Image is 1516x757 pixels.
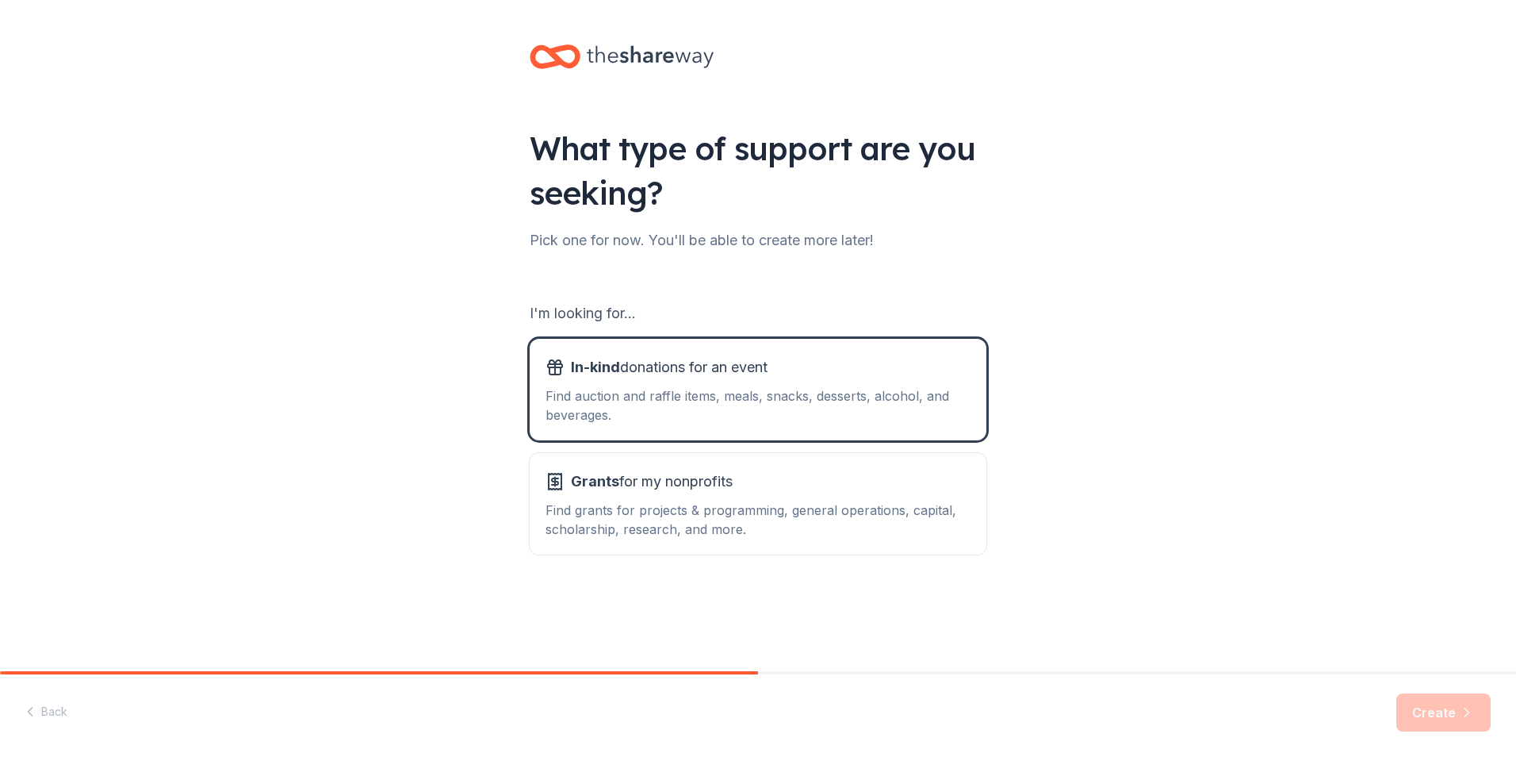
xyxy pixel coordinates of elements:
div: Pick one for now. You'll be able to create more later! [530,228,986,253]
div: I'm looking for... [530,301,986,326]
button: Grantsfor my nonprofitsFind grants for projects & programming, general operations, capital, schol... [530,453,986,555]
div: Find auction and raffle items, meals, snacks, desserts, alcohol, and beverages. [546,386,970,425]
span: for my nonprofits [571,469,733,494]
span: Grants [571,473,619,490]
div: What type of support are you seeking? [530,126,986,215]
div: Find grants for projects & programming, general operations, capital, scholarship, research, and m... [546,501,970,539]
span: donations for an event [571,355,768,380]
button: In-kinddonations for an eventFind auction and raffle items, meals, snacks, desserts, alcohol, and... [530,339,986,440]
span: In-kind [571,359,620,375]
